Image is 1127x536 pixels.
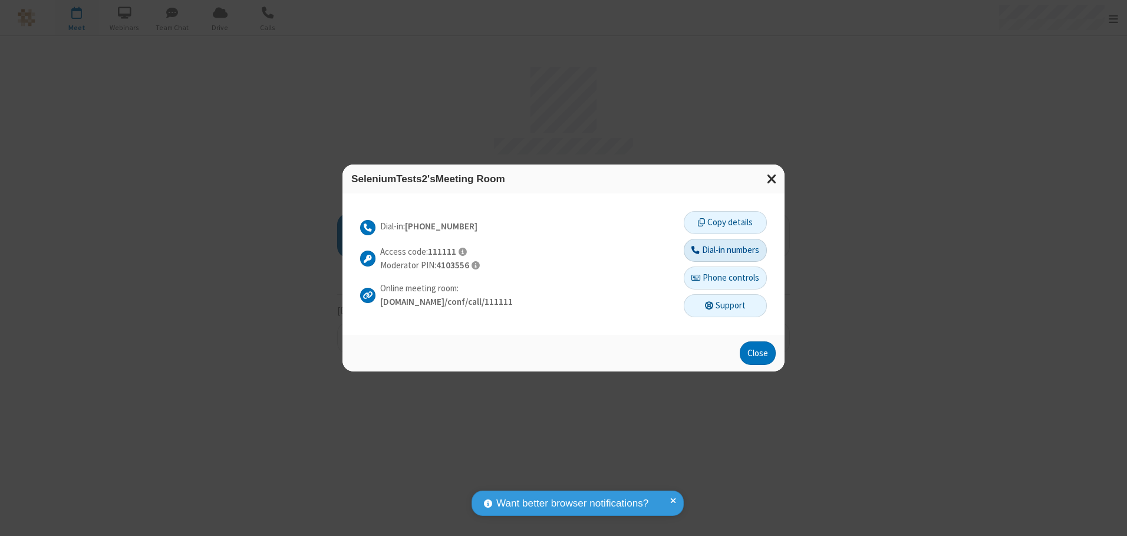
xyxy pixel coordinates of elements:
[380,259,480,272] p: Moderator PIN:
[740,341,776,365] button: Close
[684,239,767,262] button: Dial-in numbers
[380,282,513,295] p: Online meeting room:
[684,267,767,290] button: Phone controls
[380,245,480,259] p: Access code:
[351,173,776,185] h3: SeleniumTests2's
[472,261,480,270] span: As the meeting organizer, entering this PIN gives you access to moderator and other administrativ...
[405,221,477,232] strong: [PHONE_NUMBER]
[436,173,505,185] span: Meeting Room
[380,220,477,234] p: Dial-in:
[684,211,767,235] button: Copy details
[684,294,767,318] button: Support
[380,296,513,307] strong: [DOMAIN_NAME]/conf/call/111111
[459,247,467,257] span: Participants should use this access code to connect to the meeting.
[428,246,456,257] strong: 111111
[496,496,648,511] span: Want better browser notifications?
[436,259,469,271] strong: 4103556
